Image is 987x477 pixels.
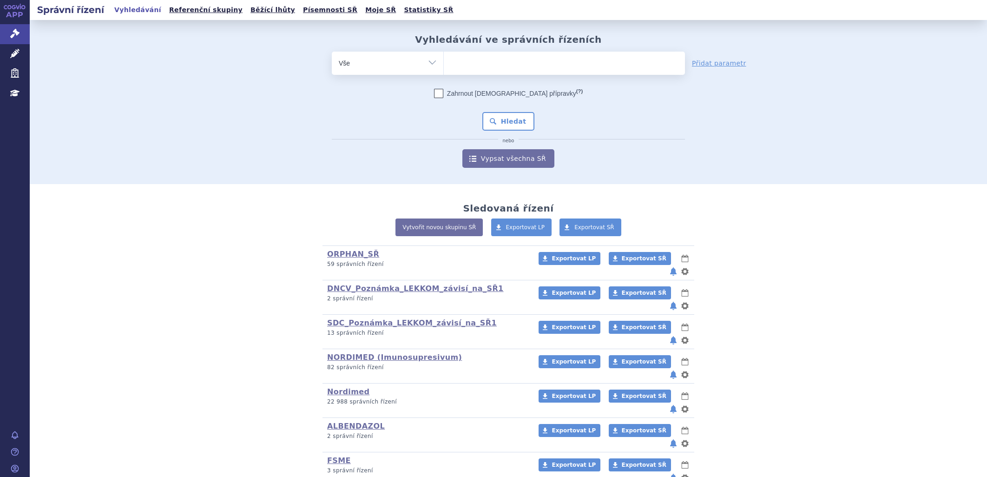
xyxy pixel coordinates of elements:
[362,4,399,16] a: Moje SŘ
[680,391,690,402] button: lhůty
[680,266,690,277] button: nastavení
[680,253,690,264] button: lhůty
[300,4,360,16] a: Písemnosti SŘ
[552,393,596,399] span: Exportovat LP
[669,438,678,449] button: notifikace
[552,462,596,468] span: Exportovat LP
[680,369,690,380] button: nastavení
[327,329,526,337] p: 13 správních řízení
[622,358,666,365] span: Exportovat SŘ
[669,404,678,415] button: notifikace
[680,438,690,449] button: nastavení
[680,322,690,333] button: lhůty
[327,387,369,396] a: Nordimed
[327,398,526,406] p: 22 988 správních řízení
[112,4,164,16] a: Vyhledávání
[609,458,671,471] a: Exportovat SŘ
[539,286,600,299] a: Exportovat LP
[609,355,671,368] a: Exportovat SŘ
[622,290,666,296] span: Exportovat SŘ
[622,462,666,468] span: Exportovat SŘ
[401,4,456,16] a: Statistiky SŘ
[327,295,526,303] p: 2 správní řízení
[248,4,298,16] a: Běžící lhůty
[482,112,535,131] button: Hledat
[680,459,690,470] button: lhůty
[539,252,600,265] a: Exportovat LP
[680,356,690,367] button: lhůty
[669,369,678,380] button: notifikace
[327,422,385,431] a: ALBENDAZOL
[434,89,583,98] label: Zahrnout [DEMOGRAPHIC_DATA] přípravky
[622,324,666,331] span: Exportovat SŘ
[576,88,583,94] abbr: (?)
[552,324,596,331] span: Exportovat LP
[327,467,526,475] p: 3 správní řízení
[327,364,526,371] p: 82 správních řízení
[327,284,504,293] a: DNCV_Poznámka_LEKKOM_závisí_na_SŘ1
[609,286,671,299] a: Exportovat SŘ
[395,219,483,236] a: Vytvořit novou skupinu SŘ
[166,4,245,16] a: Referenční skupiny
[552,290,596,296] span: Exportovat LP
[462,149,554,168] a: Vypsat všechna SŘ
[622,393,666,399] span: Exportovat SŘ
[680,300,690,311] button: nastavení
[539,458,600,471] a: Exportovat LP
[680,425,690,436] button: lhůty
[327,432,526,440] p: 2 správní řízení
[669,266,678,277] button: notifikace
[552,358,596,365] span: Exportovat LP
[669,300,678,311] button: notifikace
[498,138,519,144] i: nebo
[327,250,379,258] a: ORPHAN_SŘ
[539,424,600,437] a: Exportovat LP
[559,219,621,236] a: Exportovat SŘ
[539,321,600,334] a: Exportovat LP
[680,287,690,298] button: lhůty
[552,255,596,262] span: Exportovat LP
[463,203,553,214] h2: Sledovaná řízení
[327,456,351,465] a: FSME
[692,59,746,68] a: Přidat parametr
[609,424,671,437] a: Exportovat SŘ
[539,355,600,368] a: Exportovat LP
[669,335,678,346] button: notifikace
[680,404,690,415] button: nastavení
[552,427,596,434] span: Exportovat LP
[609,252,671,265] a: Exportovat SŘ
[491,219,552,236] a: Exportovat LP
[506,224,545,231] span: Exportovat LP
[415,34,602,45] h2: Vyhledávání ve správních řízeních
[609,321,671,334] a: Exportovat SŘ
[609,390,671,403] a: Exportovat SŘ
[327,318,497,327] a: SDC_Poznámka_LEKKOM_závisí_na_SŘ1
[574,224,614,231] span: Exportovat SŘ
[539,390,600,403] a: Exportovat LP
[327,260,526,268] p: 59 správních řízení
[30,3,112,16] h2: Správní řízení
[622,255,666,262] span: Exportovat SŘ
[680,335,690,346] button: nastavení
[622,427,666,434] span: Exportovat SŘ
[327,353,462,362] a: NORDIMED (Imunosupresivum)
